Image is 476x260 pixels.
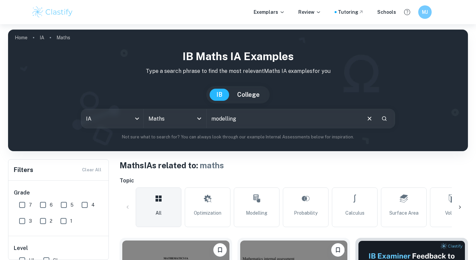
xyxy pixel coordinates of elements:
[377,8,396,16] a: Schools
[298,8,321,16] p: Review
[210,89,229,101] button: IB
[421,8,429,16] h6: MJ
[14,244,104,252] h6: Level
[29,201,32,209] span: 7
[50,201,53,209] span: 6
[194,114,204,123] button: Open
[338,8,364,16] a: Tutoring
[120,159,468,171] h1: Maths IAs related to:
[246,209,267,217] span: Modelling
[31,5,74,19] img: Clastify logo
[445,209,461,217] span: Volume
[331,243,345,257] button: Bookmark
[418,5,432,19] button: MJ
[401,6,413,18] button: Help and Feedback
[389,209,419,217] span: Surface Area
[379,113,390,124] button: Search
[14,165,33,175] h6: Filters
[345,209,364,217] span: Calculus
[194,209,221,217] span: Optimization
[29,217,32,225] span: 3
[254,8,285,16] p: Exemplars
[40,33,44,42] a: IA
[294,209,317,217] span: Probability
[13,67,463,75] p: Type a search phrase to find the most relevant Maths IA examples for you
[120,177,468,185] h6: Topic
[200,161,224,170] span: maths
[81,109,144,128] div: IA
[50,217,52,225] span: 2
[156,209,162,217] span: All
[207,109,360,128] input: E.g. neural networks, space, population modelling...
[71,201,74,209] span: 5
[14,189,104,197] h6: Grade
[56,34,70,41] p: Maths
[8,30,468,151] img: profile cover
[70,217,72,225] span: 1
[91,201,95,209] span: 4
[13,134,463,140] p: Not sure what to search for? You can always look through our example Internal Assessments below f...
[15,33,28,42] a: Home
[213,243,227,257] button: Bookmark
[363,112,376,125] button: Clear
[230,89,266,101] button: College
[13,48,463,64] h1: IB Maths IA examples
